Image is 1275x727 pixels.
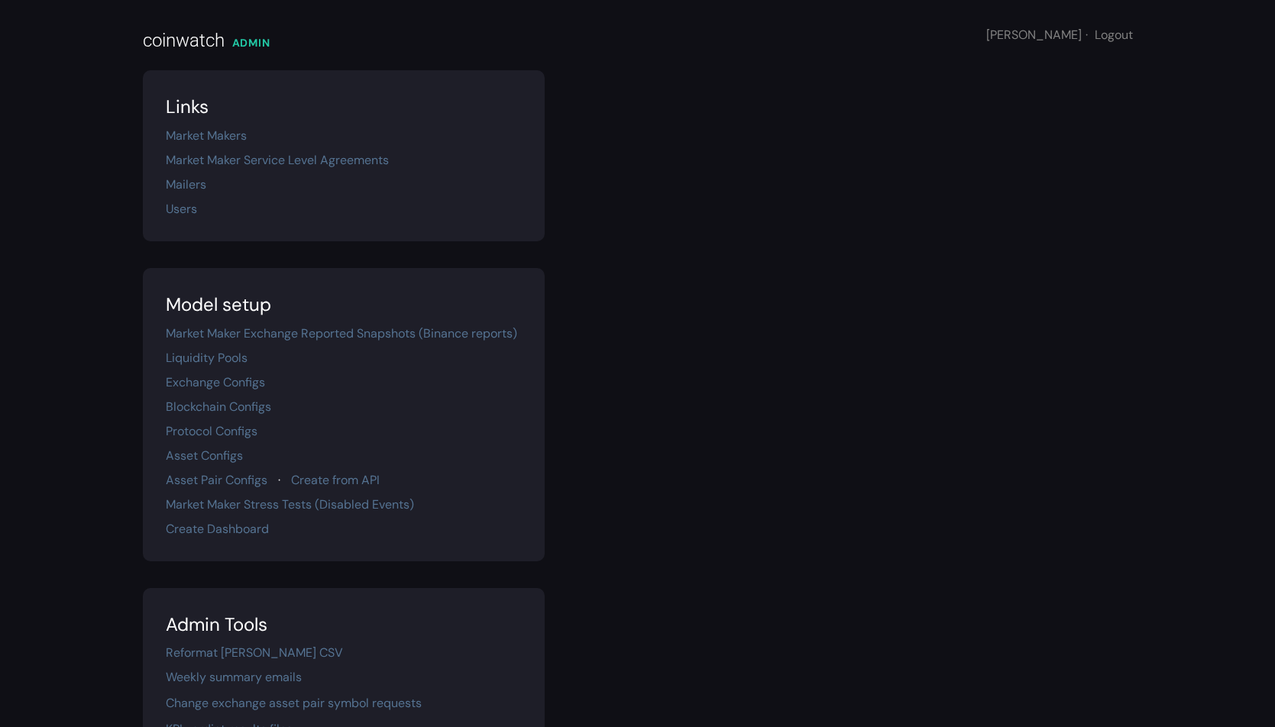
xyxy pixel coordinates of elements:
div: [PERSON_NAME] [986,26,1133,44]
div: Model setup [166,291,522,318]
a: Protocol Configs [166,423,257,439]
div: Links [166,93,522,121]
a: Mailers [166,176,206,192]
a: Weekly summary emails [166,669,302,685]
a: Market Makers [166,128,247,144]
span: · [1086,27,1088,43]
a: Asset Pair Configs [166,472,267,488]
a: Blockchain Configs [166,399,271,415]
a: Create from API [291,472,380,488]
div: Admin Tools [166,611,522,638]
a: Liquidity Pools [166,350,248,366]
span: · [278,472,280,488]
a: Create Dashboard [166,521,269,537]
a: Market Maker Stress Tests (Disabled Events) [166,496,414,512]
a: Logout [1095,27,1133,43]
a: Exchange Configs [166,374,265,390]
a: Change exchange asset pair symbol requests [166,695,422,711]
a: Asset Configs [166,448,243,464]
a: Reformat [PERSON_NAME] CSV [166,645,343,661]
div: coinwatch [143,27,225,54]
a: Users [166,201,197,217]
div: ADMIN [232,35,270,51]
a: Market Maker Exchange Reported Snapshots (Binance reports) [166,325,517,341]
a: Market Maker Service Level Agreements [166,152,389,168]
